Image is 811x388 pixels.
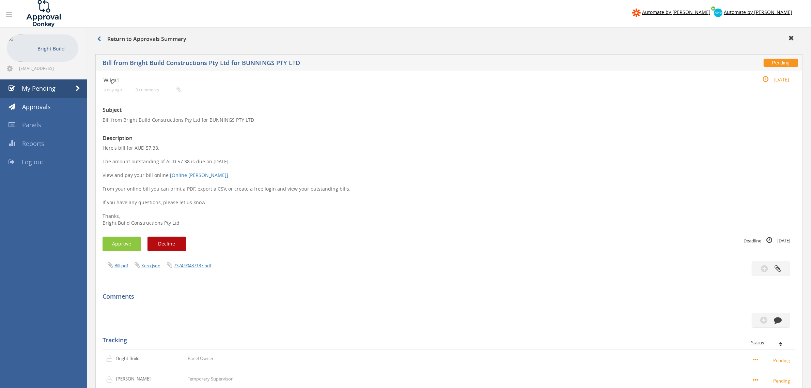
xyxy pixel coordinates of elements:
h4: Wilga1 [104,77,679,83]
small: [DATE] [755,76,789,83]
span: Pending [764,59,798,67]
span: Approvals [22,103,51,111]
div: Status [751,340,790,345]
p: Here's bill for AUD 57.38. The amount outstanding of AUD 57.38 is due on [DATE]. View and pay you... [103,145,795,226]
button: Approve [103,237,141,251]
h5: Tracking [103,337,790,344]
span: [EMAIL_ADDRESS][DOMAIN_NAME] [19,65,77,71]
p: Temporary Supervisor [188,376,233,382]
p: Bright Build [37,44,75,53]
small: 0 comments... [136,87,181,92]
h3: Subject [103,107,795,113]
a: Bill.pdf [114,263,128,269]
img: user-icon.png [106,355,116,362]
h3: Return to Approvals Summary [97,36,186,42]
h5: Comments [103,293,790,300]
small: Pending [753,356,792,364]
a: Xero.json [141,263,160,269]
img: xero-logo.png [714,9,722,17]
h5: Bill from Bright Build Constructions Pty Ltd for BUNNINGS PTY LTD [103,60,589,68]
span: Reports [22,139,44,148]
span: My Pending [22,84,56,92]
span: Automate by [PERSON_NAME] [724,9,792,15]
button: Decline [147,237,186,251]
small: a day ago [104,87,122,92]
p: Panel Owner [188,355,214,362]
a: 7374.90437137.pdf [174,263,211,269]
small: Deadline [DATE] [744,237,790,244]
span: Log out [22,158,43,166]
p: Bill from Bright Build Constructions Pty Ltd for BUNNINGS PTY LTD [103,117,795,123]
img: user-icon.png [106,376,116,383]
img: zapier-logomark.png [632,9,641,17]
p: Bright Build [116,355,155,362]
small: Pending [753,377,792,384]
span: Automate by [PERSON_NAME] [642,9,711,15]
h3: Description [103,135,795,141]
span: Panels [22,121,41,129]
a: [Online [PERSON_NAME]] [170,172,228,178]
p: [PERSON_NAME] [116,376,155,382]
